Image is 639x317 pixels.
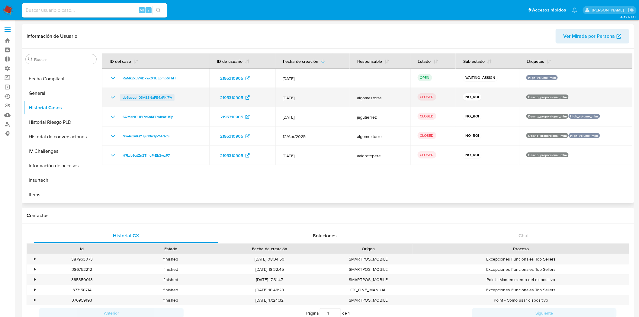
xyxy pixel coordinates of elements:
h1: Información de Usuario [27,33,77,39]
input: Buscar usuario o caso... [22,6,167,14]
span: Ver Mirada por Persona [564,29,615,43]
button: Items [23,187,99,202]
button: Información de accesos [23,158,99,173]
span: Accesos rápidos [532,7,566,13]
div: finished [126,295,215,305]
span: 1 [348,310,350,316]
button: Insurtech [23,173,99,187]
div: Point - Como usar dispositivo [413,295,629,305]
div: Excepciones Funcionales Top Sellers [413,285,629,295]
div: 377158714 [37,285,126,295]
div: 387963073 [37,254,126,264]
div: SMARTPOS_MOBILE [324,264,413,274]
button: Buscar [28,57,33,62]
div: Excepciones Funcionales Top Sellers [413,254,629,264]
div: SMARTPOS_MOBILE [324,295,413,305]
div: Excepciones Funcionales Top Sellers [413,264,629,274]
div: • [34,277,36,283]
div: • [34,287,36,293]
div: [DATE] 17:31:47 [215,275,324,285]
div: finished [126,254,215,264]
button: search-icon [152,6,165,14]
div: Origen [328,246,409,252]
div: • [34,297,36,303]
a: Notificaciones [572,8,577,13]
div: 386752212 [37,264,126,274]
div: Id [42,246,122,252]
button: IV Challenges [23,144,99,158]
button: Historial Casos [23,101,99,115]
div: [DATE] 17:24:32 [215,295,324,305]
div: • [34,267,36,272]
button: Fecha Compliant [23,72,99,86]
div: [DATE] 18:48:28 [215,285,324,295]
span: Soluciones [313,232,337,239]
div: Fecha de creación [219,246,320,252]
button: General [23,86,99,101]
div: 385350013 [37,275,126,285]
div: Proceso [417,246,625,252]
a: Salir [628,7,634,13]
div: [DATE] 08:34:50 [215,254,324,264]
input: Buscar [34,57,94,62]
div: finished [126,285,215,295]
button: KYC [23,202,99,216]
button: Ver Mirada por Persona [556,29,629,43]
div: CX_ONE_MANUAL [324,285,413,295]
div: • [34,256,36,262]
div: SMARTPOS_MOBILE [324,254,413,264]
span: s [148,7,149,13]
div: 376959193 [37,295,126,305]
span: Alt [140,7,144,13]
div: finished [126,275,215,285]
span: Historial CX [113,232,139,239]
div: [DATE] 18:32:45 [215,264,324,274]
div: SMARTPOS_MOBILE [324,275,413,285]
p: sandra.chabay@mercadolibre.com [592,7,626,13]
h1: Contactos [27,213,629,219]
button: Historial de conversaciones [23,130,99,144]
button: Historial Riesgo PLD [23,115,99,130]
span: Chat [519,232,529,239]
div: finished [126,264,215,274]
div: Point - Mantenimiento del dispositivo [413,275,629,285]
div: Estado [130,246,211,252]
